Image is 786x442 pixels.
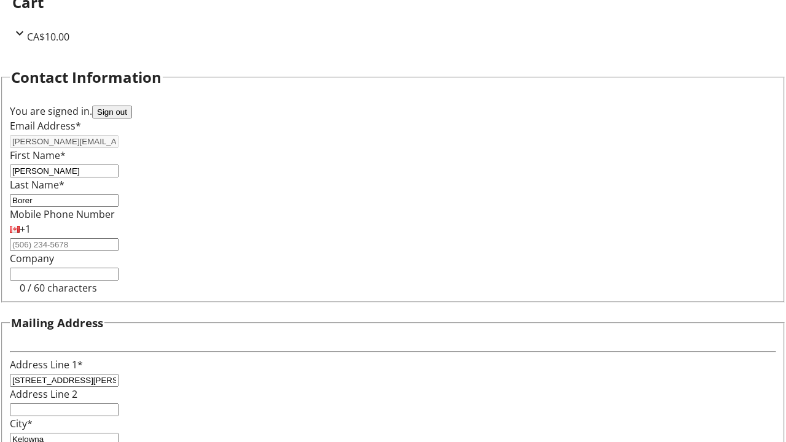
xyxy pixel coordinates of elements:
[11,66,161,88] h2: Contact Information
[10,149,66,162] label: First Name*
[10,207,115,221] label: Mobile Phone Number
[92,106,132,118] button: Sign out
[20,281,97,295] tr-character-limit: 0 / 60 characters
[10,358,83,371] label: Address Line 1*
[27,30,69,44] span: CA$10.00
[10,238,119,251] input: (506) 234-5678
[10,374,119,387] input: Address
[11,314,103,331] h3: Mailing Address
[10,178,64,192] label: Last Name*
[10,104,776,118] div: You are signed in.
[10,119,81,133] label: Email Address*
[10,252,54,265] label: Company
[10,387,77,401] label: Address Line 2
[10,417,33,430] label: City*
